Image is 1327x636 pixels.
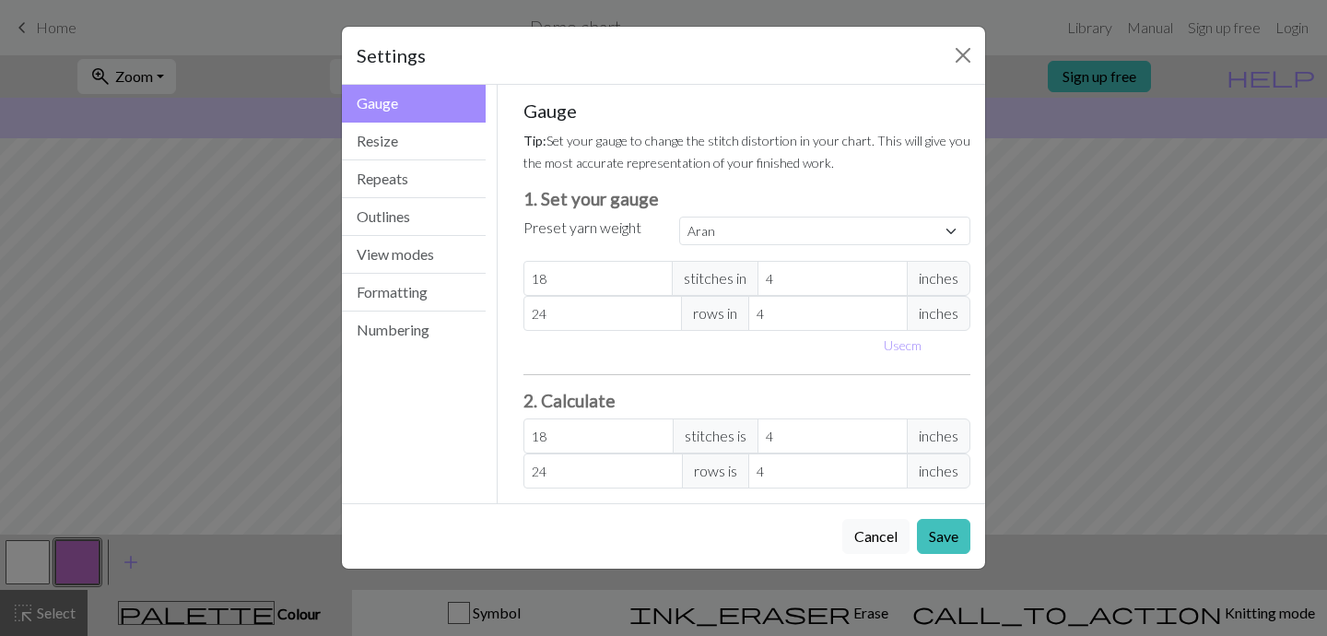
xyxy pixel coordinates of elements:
span: stitches in [672,261,758,296]
button: Gauge [342,85,486,123]
strong: Tip: [523,133,546,148]
button: Close [948,41,978,70]
span: stitches is [673,418,758,453]
span: inches [907,296,970,331]
button: Repeats [342,160,486,198]
h3: 2. Calculate [523,390,971,411]
button: Formatting [342,274,486,312]
h5: Settings [357,41,426,69]
button: Cancel [842,519,910,554]
h5: Gauge [523,100,971,122]
small: Set your gauge to change the stitch distortion in your chart. This will give you the most accurat... [523,133,970,171]
span: rows is [682,453,749,489]
span: inches [907,261,970,296]
button: View modes [342,236,486,274]
label: Preset yarn weight [523,217,641,239]
button: Outlines [342,198,486,236]
button: Numbering [342,312,486,348]
span: inches [907,418,970,453]
button: Usecm [875,331,930,359]
span: inches [907,453,970,489]
button: Save [917,519,970,554]
h3: 1. Set your gauge [523,188,971,209]
span: rows in [681,296,749,331]
button: Resize [342,123,486,160]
